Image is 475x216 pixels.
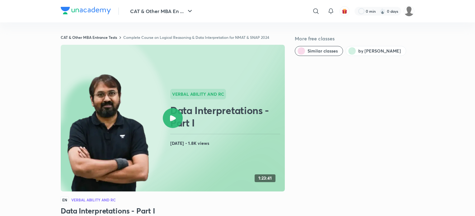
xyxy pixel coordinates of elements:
[61,35,117,40] a: CAT & Other MBA Entrance Tests
[346,46,406,56] button: by Ronakkumar Shah
[358,48,401,54] span: by Ronakkumar Shah
[340,6,350,16] button: avatar
[170,104,282,129] h2: Data Interpretations - Part I
[170,139,282,147] h4: [DATE] • 1.8K views
[379,8,386,14] img: streak
[123,35,269,40] a: Complete Course on Logical Reasoning & Data Interpretation for NMAT & SNAP 2024
[308,48,338,54] span: Similar classes
[404,6,414,16] img: Anubhav Singh
[258,176,272,181] h4: 1:23:41
[61,7,111,16] a: Company Logo
[71,198,116,202] h4: Verbal Ability and RC
[295,46,343,56] button: Similar classes
[126,5,197,17] button: CAT & Other MBA En ...
[61,206,285,216] h3: Data Interpretations - Part I
[342,8,347,14] img: avatar
[61,196,69,203] span: EN
[295,35,414,42] h5: More free classes
[61,7,111,14] img: Company Logo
